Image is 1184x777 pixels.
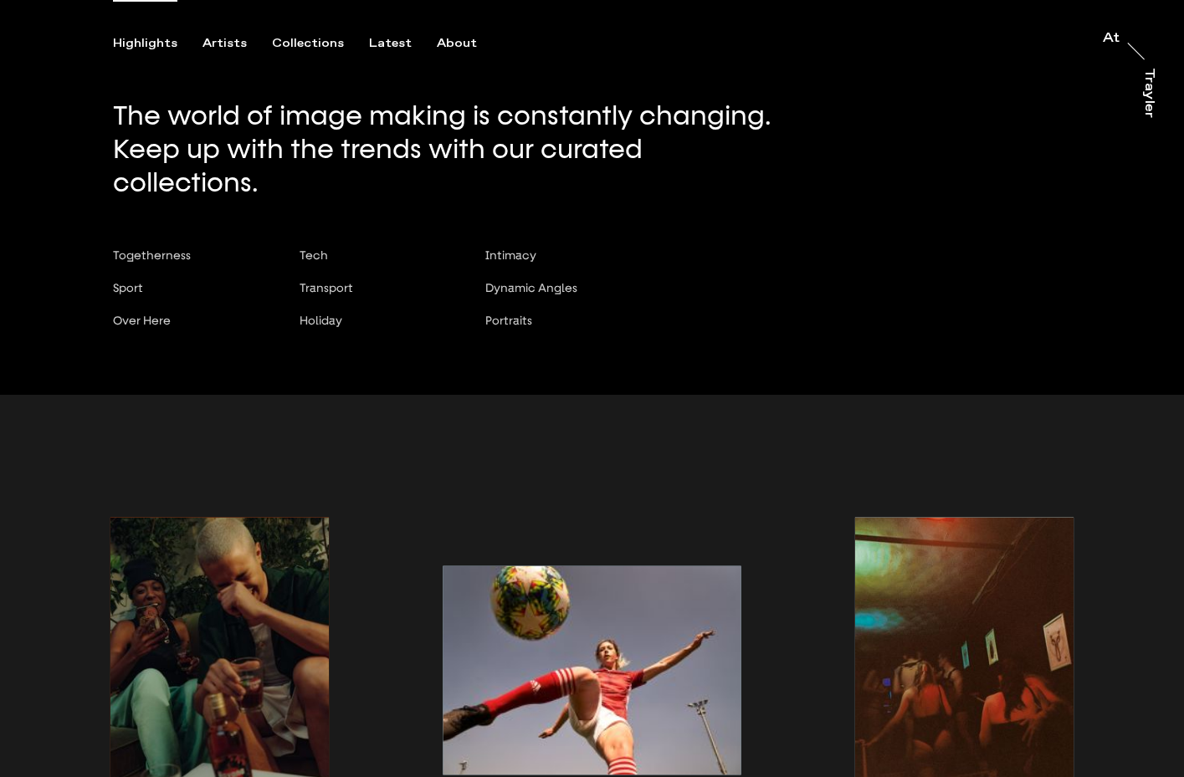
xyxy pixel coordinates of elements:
[485,314,615,346] button: Portraits
[1103,32,1120,49] a: At
[113,100,792,200] p: The world of image making is constantly changing. Keep up with the trends with our curated collec...
[485,248,536,262] span: Intimacy
[202,36,272,51] button: Artists
[113,281,143,294] span: Sport
[300,248,449,281] button: Tech
[300,314,342,327] span: Holiday
[113,248,191,262] span: Togetherness
[485,281,615,314] button: Dynamic Angles
[202,36,247,51] div: Artists
[485,248,615,281] button: Intimacy
[300,281,449,314] button: Transport
[272,36,369,51] button: Collections
[1142,68,1156,118] div: Trayler
[113,281,263,314] button: Sport
[369,36,437,51] button: Latest
[113,248,263,281] button: Togetherness
[113,36,202,51] button: Highlights
[485,314,532,327] span: Portraits
[437,36,477,51] div: About
[1139,68,1156,136] a: Trayler
[369,36,412,51] div: Latest
[300,248,328,262] span: Tech
[300,314,449,346] button: Holiday
[113,314,263,346] button: Over Here
[300,281,353,294] span: Transport
[272,36,344,51] div: Collections
[113,36,177,51] div: Highlights
[113,314,171,327] span: Over Here
[437,36,502,51] button: About
[485,281,577,294] span: Dynamic Angles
